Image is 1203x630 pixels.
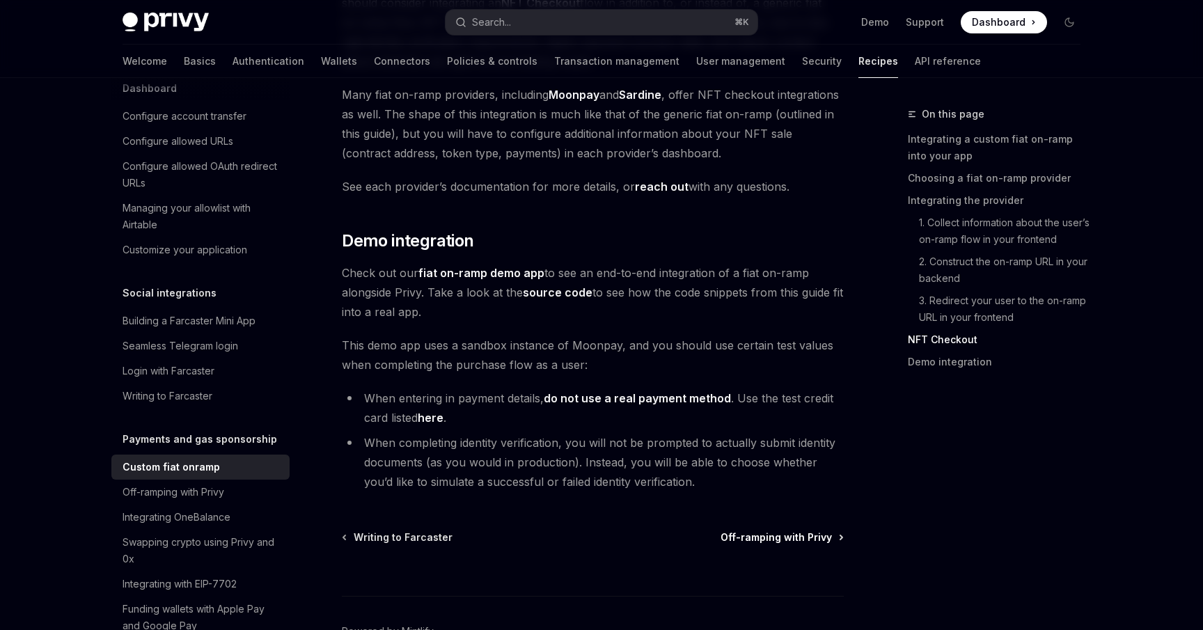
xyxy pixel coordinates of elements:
a: 3. Redirect your user to the on-ramp URL in your frontend [919,290,1092,329]
a: Configure allowed URLs [111,129,290,154]
a: API reference [915,45,981,78]
a: Writing to Farcaster [343,530,453,544]
a: Off-ramping with Privy [111,480,290,505]
a: Connectors [374,45,430,78]
a: Support [906,15,944,29]
a: Integrating OneBalance [111,505,290,530]
a: reach out [635,180,689,194]
a: Wallets [321,45,357,78]
a: 2. Construct the on-ramp URL in your backend [919,251,1092,290]
a: Login with Farcaster [111,359,290,384]
div: Integrating OneBalance [123,509,230,526]
span: ⌘ K [734,17,749,28]
a: Seamless Telegram login [111,333,290,359]
h5: Payments and gas sponsorship [123,431,277,448]
div: Login with Farcaster [123,363,214,379]
a: User management [696,45,785,78]
div: Swapping crypto using Privy and 0x [123,534,281,567]
div: Search... [472,14,511,31]
a: Recipes [858,45,898,78]
div: Integrating with EIP-7702 [123,576,237,592]
span: On this page [922,106,984,123]
li: When completing identity verification, you will not be prompted to actually submit identity docum... [342,433,844,491]
a: Swapping crypto using Privy and 0x [111,530,290,572]
a: Sardine [619,88,661,102]
a: source code [523,285,592,300]
div: Seamless Telegram login [123,338,238,354]
a: here [418,411,443,425]
a: Security [802,45,842,78]
a: Integrating a custom fiat on-ramp into your app [908,128,1092,167]
button: Search...⌘K [446,10,757,35]
a: Welcome [123,45,167,78]
div: Custom fiat onramp [123,459,220,475]
a: Managing your allowlist with Airtable [111,196,290,237]
img: dark logo [123,13,209,32]
a: Transaction management [554,45,679,78]
a: Custom fiat onramp [111,455,290,480]
a: Moonpay [549,88,599,102]
div: Configure account transfer [123,108,246,125]
a: Customize your application [111,237,290,262]
div: Writing to Farcaster [123,388,212,404]
div: Off-ramping with Privy [123,484,224,501]
span: Dashboard [972,15,1025,29]
span: This demo app uses a sandbox instance of Moonpay, and you should use certain test values when com... [342,336,844,375]
a: Integrating with EIP-7702 [111,572,290,597]
strong: do not use a real payment method [544,391,731,405]
a: NFT Checkout [908,329,1092,351]
a: Off-ramping with Privy [721,530,842,544]
div: Configure allowed OAuth redirect URLs [123,158,281,191]
a: Building a Farcaster Mini App [111,308,290,333]
span: Writing to Farcaster [354,530,453,544]
div: Managing your allowlist with Airtable [123,200,281,233]
div: Customize your application [123,242,247,258]
a: Basics [184,45,216,78]
a: Policies & controls [447,45,537,78]
a: Configure allowed OAuth redirect URLs [111,154,290,196]
span: Off-ramping with Privy [721,530,832,544]
li: When entering in payment details, . Use the test credit card listed . [342,388,844,427]
a: 1. Collect information about the user’s on-ramp flow in your frontend [919,212,1092,251]
a: Dashboard [961,11,1047,33]
a: Integrating the provider [908,189,1092,212]
a: Configure account transfer [111,104,290,129]
span: Many fiat on-ramp providers, including and , offer NFT checkout integrations as well. The shape o... [342,85,844,163]
a: Demo [861,15,889,29]
a: Choosing a fiat on-ramp provider [908,167,1092,189]
a: Authentication [233,45,304,78]
h5: Social integrations [123,285,217,301]
span: See each provider’s documentation for more details, or with any questions. [342,177,844,196]
div: Building a Farcaster Mini App [123,313,255,329]
a: Demo integration [908,351,1092,373]
a: Writing to Farcaster [111,384,290,409]
span: Demo integration [342,230,473,252]
div: Configure allowed URLs [123,133,233,150]
span: Check out our to see an end-to-end integration of a fiat on-ramp alongside Privy. Take a look at ... [342,263,844,322]
button: Toggle dark mode [1058,11,1080,33]
a: fiat on-ramp demo app [418,266,544,281]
